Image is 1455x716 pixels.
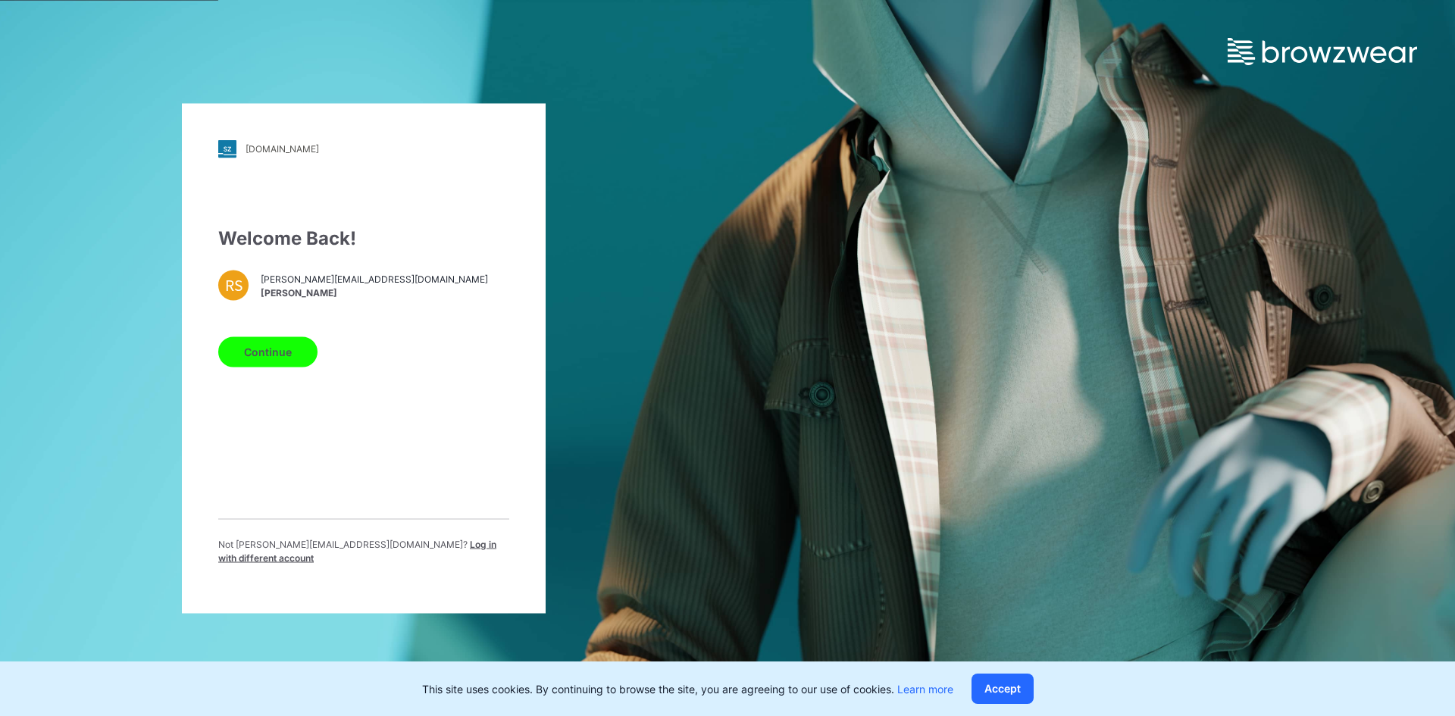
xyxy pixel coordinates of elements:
[218,224,509,252] div: Welcome Back!
[1228,38,1417,65] img: browzwear-logo.e42bd6dac1945053ebaf764b6aa21510.svg
[218,139,509,158] a: [DOMAIN_NAME]
[422,681,953,697] p: This site uses cookies. By continuing to browse the site, you are agreeing to our use of cookies.
[218,139,236,158] img: stylezone-logo.562084cfcfab977791bfbf7441f1a819.svg
[261,273,488,286] span: [PERSON_NAME][EMAIL_ADDRESS][DOMAIN_NAME]
[218,270,249,300] div: RS
[218,537,509,564] p: Not [PERSON_NAME][EMAIL_ADDRESS][DOMAIN_NAME] ?
[897,683,953,696] a: Learn more
[972,674,1034,704] button: Accept
[218,336,318,367] button: Continue
[246,143,319,155] div: [DOMAIN_NAME]
[261,286,488,300] span: [PERSON_NAME]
